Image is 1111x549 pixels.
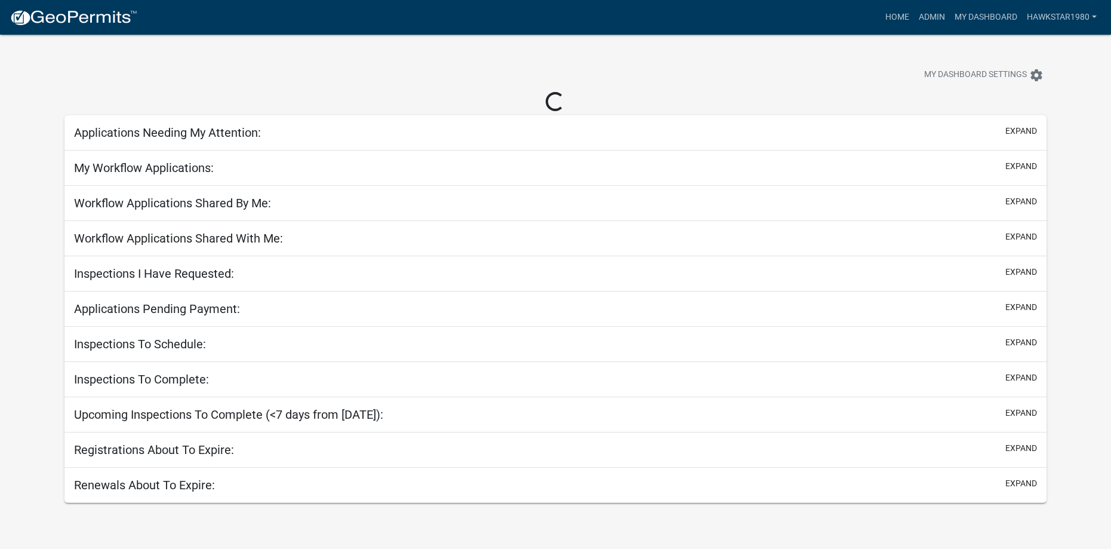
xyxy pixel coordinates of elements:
[74,231,283,246] h5: Workflow Applications Shared With Me:
[950,6,1022,29] a: My Dashboard
[74,161,214,175] h5: My Workflow Applications:
[1005,195,1037,208] button: expand
[74,407,383,422] h5: Upcoming Inspections To Complete (<7 days from [DATE]):
[1005,160,1037,173] button: expand
[74,478,215,492] h5: Renewals About To Expire:
[915,63,1053,87] button: My Dashboard Settingssettings
[1005,301,1037,314] button: expand
[914,6,950,29] a: Admin
[881,6,914,29] a: Home
[1005,407,1037,419] button: expand
[1005,442,1037,455] button: expand
[1029,68,1044,82] i: settings
[1022,6,1101,29] a: Hawkstar1980
[1005,125,1037,137] button: expand
[1005,231,1037,243] button: expand
[74,125,261,140] h5: Applications Needing My Attention:
[924,68,1027,82] span: My Dashboard Settings
[1005,477,1037,490] button: expand
[74,266,234,281] h5: Inspections I Have Requested:
[74,337,206,351] h5: Inspections To Schedule:
[74,196,271,210] h5: Workflow Applications Shared By Me:
[1005,266,1037,278] button: expand
[74,443,234,457] h5: Registrations About To Expire:
[1005,336,1037,349] button: expand
[74,372,209,387] h5: Inspections To Complete:
[74,302,240,316] h5: Applications Pending Payment:
[1005,372,1037,384] button: expand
